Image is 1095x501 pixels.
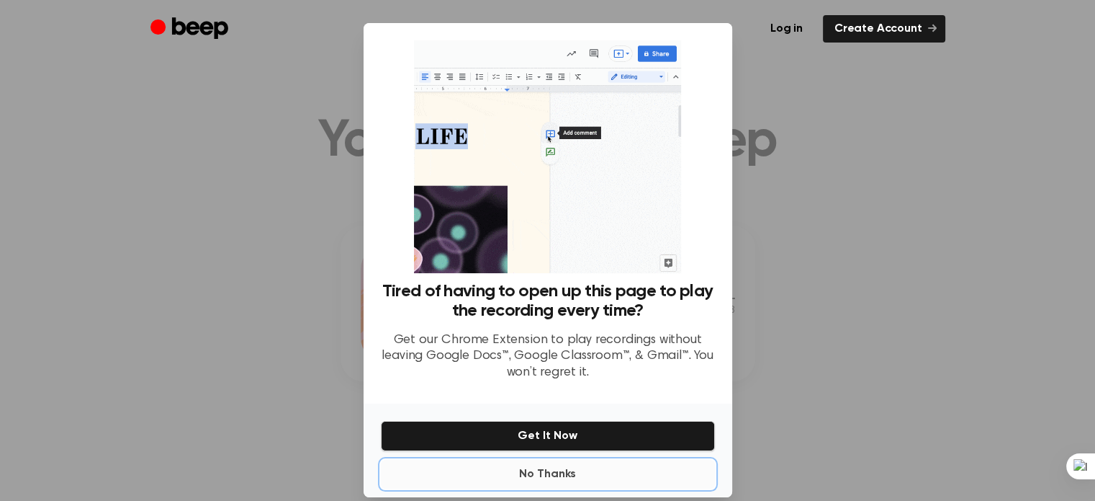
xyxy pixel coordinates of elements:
a: Beep [150,15,232,43]
p: Get our Chrome Extension to play recordings without leaving Google Docs™, Google Classroom™, & Gm... [381,332,715,381]
a: Log in [759,15,814,43]
button: Get It Now [381,421,715,451]
h3: Tired of having to open up this page to play the recording every time? [381,282,715,321]
img: Beep extension in action [414,40,681,273]
button: No Thanks [381,460,715,489]
a: Create Account [823,15,945,43]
